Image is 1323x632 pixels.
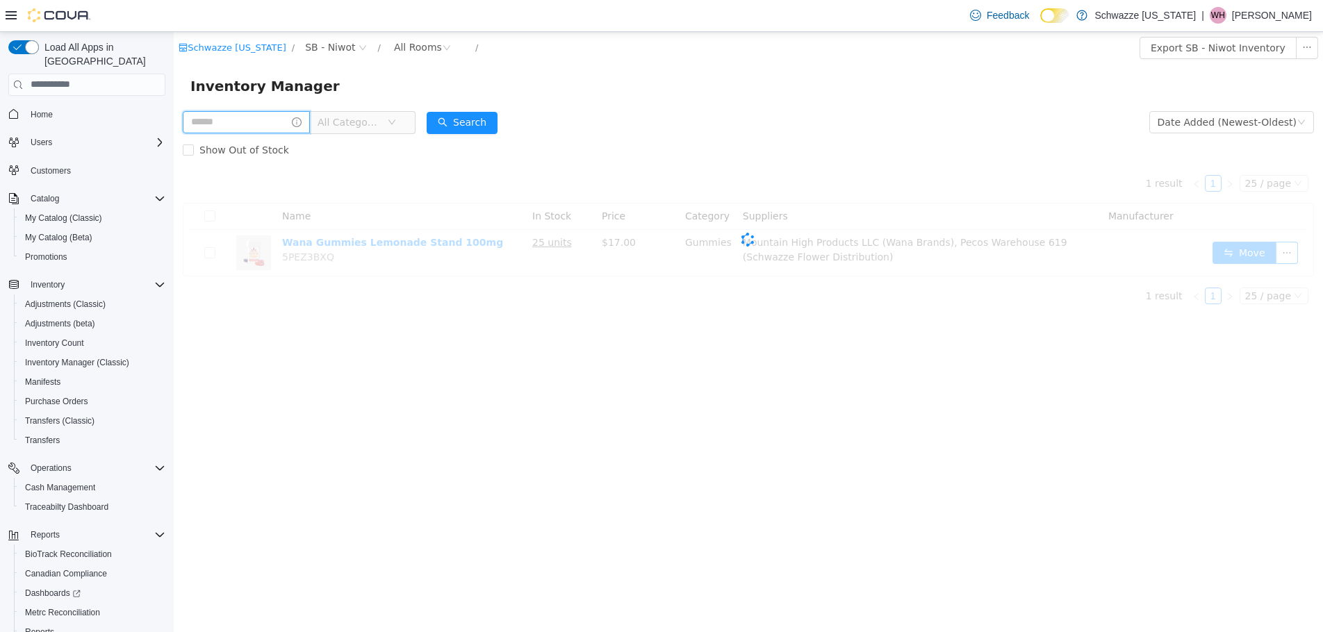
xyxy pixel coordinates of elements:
[118,85,128,95] i: icon: info-circle
[14,564,171,583] button: Canadian Compliance
[19,585,86,601] a: Dashboards
[19,335,90,351] a: Inventory Count
[25,106,58,123] a: Home
[14,497,171,517] button: Traceabilty Dashboard
[14,431,171,450] button: Transfers
[19,315,101,332] a: Adjustments (beta)
[118,10,121,21] span: /
[987,8,1029,22] span: Feedback
[31,137,52,148] span: Users
[1040,8,1069,23] input: Dark Mode
[25,482,95,493] span: Cash Management
[25,435,60,446] span: Transfers
[14,333,171,353] button: Inventory Count
[25,501,108,513] span: Traceabilty Dashboard
[14,544,171,564] button: BioTrack Reconciliation
[204,10,207,21] span: /
[19,249,165,265] span: Promotions
[1040,23,1041,24] span: Dark Mode
[19,432,165,449] span: Transfers
[19,229,165,246] span: My Catalog (Beta)
[19,604,165,621] span: Metrc Reconciliation
[25,213,102,224] span: My Catalog (Classic)
[25,106,165,123] span: Home
[302,10,304,21] span: /
[19,296,111,313] a: Adjustments (Classic)
[19,413,165,429] span: Transfers (Classic)
[14,411,171,431] button: Transfers (Classic)
[19,479,101,496] a: Cash Management
[19,393,165,410] span: Purchase Orders
[3,133,171,152] button: Users
[964,1,1035,29] a: Feedback
[39,40,165,68] span: Load All Apps in [GEOGRAPHIC_DATA]
[31,463,72,474] span: Operations
[19,393,94,410] a: Purchase Orders
[19,585,165,601] span: Dashboards
[25,526,65,543] button: Reports
[28,8,90,22] img: Cova
[25,134,58,151] button: Users
[19,296,165,313] span: Adjustments (Classic)
[5,11,14,20] i: icon: shop
[31,279,65,290] span: Inventory
[19,354,165,371] span: Inventory Manager (Classic)
[3,275,171,294] button: Inventory
[25,190,65,207] button: Catalog
[1211,7,1225,24] span: WH
[31,529,60,540] span: Reports
[14,208,171,228] button: My Catalog (Classic)
[25,276,70,293] button: Inventory
[19,546,117,563] a: BioTrack Reconciliation
[25,338,84,349] span: Inventory Count
[1210,7,1226,24] div: William Hester
[25,276,165,293] span: Inventory
[220,5,268,26] div: All Rooms
[19,604,106,621] a: Metrc Reconciliation
[14,314,171,333] button: Adjustments (beta)
[19,374,66,390] a: Manifests
[253,80,324,102] button: icon: searchSearch
[19,546,165,563] span: BioTrack Reconciliation
[1232,7,1312,24] p: [PERSON_NAME]
[1094,7,1196,24] p: Schwazze [US_STATE]
[19,354,135,371] a: Inventory Manager (Classic)
[19,210,165,226] span: My Catalog (Classic)
[25,134,165,151] span: Users
[14,392,171,411] button: Purchase Orders
[19,229,98,246] a: My Catalog (Beta)
[20,113,121,124] span: Show Out of Stock
[19,413,100,429] a: Transfers (Classic)
[14,372,171,392] button: Manifests
[14,247,171,267] button: Promotions
[3,458,171,478] button: Operations
[25,396,88,407] span: Purchase Orders
[25,549,112,560] span: BioTrack Reconciliation
[14,478,171,497] button: Cash Management
[984,80,1123,101] div: Date Added (Newest-Oldest)
[25,588,81,599] span: Dashboards
[214,86,222,96] i: icon: down
[3,189,171,208] button: Catalog
[17,43,174,65] span: Inventory Manager
[25,232,92,243] span: My Catalog (Beta)
[19,499,165,515] span: Traceabilty Dashboard
[25,568,107,579] span: Canadian Compliance
[3,525,171,544] button: Reports
[14,228,171,247] button: My Catalog (Beta)
[3,160,171,181] button: Customers
[19,499,114,515] a: Traceabilty Dashboard
[966,5,1123,27] button: Export SB - Niwot Inventory
[19,565,165,582] span: Canadian Compliance
[131,8,181,23] span: SB - Niwot
[14,294,171,314] button: Adjustments (Classic)
[25,526,165,543] span: Reports
[19,374,165,390] span: Manifests
[1124,86,1132,96] i: icon: down
[19,249,73,265] a: Promotions
[25,251,67,263] span: Promotions
[1201,7,1204,24] p: |
[1122,5,1144,27] button: icon: ellipsis
[25,460,77,476] button: Operations
[19,432,65,449] a: Transfers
